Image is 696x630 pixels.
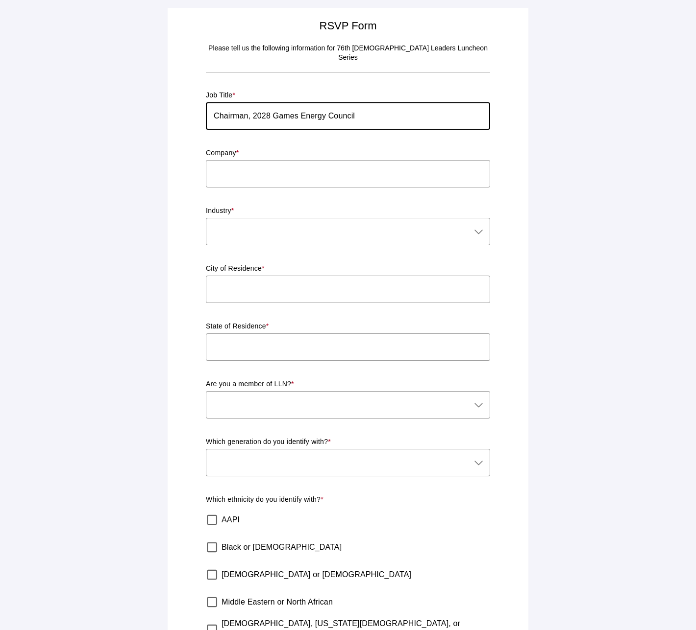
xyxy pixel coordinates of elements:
p: Job Title [206,91,490,100]
p: Please tell us the following information for 76th [DEMOGRAPHIC_DATA] Leaders Luncheon Series [206,44,490,63]
span: RSVP Form [320,20,377,32]
p: City of Residence [206,264,490,274]
label: AAPI [222,506,240,534]
label: Middle Eastern or North African [222,588,333,616]
p: Which ethnicity do you identify with? [206,495,490,505]
p: Industry [206,206,490,216]
p: State of Residence [206,322,490,331]
label: Black or [DEMOGRAPHIC_DATA] [222,534,342,561]
label: [DEMOGRAPHIC_DATA] or [DEMOGRAPHIC_DATA] [222,561,411,588]
p: Which generation do you identify with? [206,437,490,447]
p: Are you a member of LLN? [206,379,490,389]
p: Company [206,148,490,158]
